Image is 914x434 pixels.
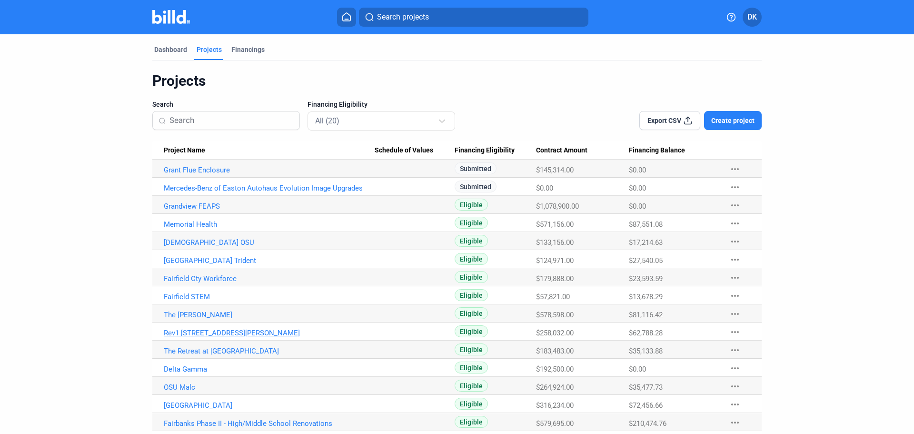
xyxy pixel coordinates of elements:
span: Eligible [455,325,488,337]
span: Financing Eligibility [455,146,515,155]
div: Financing Balance [629,146,720,155]
span: $264,924.00 [536,383,574,392]
span: Create project [711,116,755,125]
div: Projects [197,45,222,54]
input: Search [169,111,294,131]
span: $0.00 [629,166,646,174]
span: Submitted [455,162,497,174]
span: $0.00 [629,184,646,192]
span: $192,500.00 [536,365,574,373]
span: Eligible [455,380,488,392]
a: [GEOGRAPHIC_DATA] [164,401,375,410]
mat-icon: more_horiz [729,200,741,211]
span: $183,483.00 [536,347,574,355]
span: $62,788.28 [629,329,663,337]
span: $17,214.63 [629,238,663,247]
a: Mercedes-Benz of Easton Autohaus Evolution Image Upgrades [164,184,375,192]
span: $13,678.29 [629,293,663,301]
span: $35,477.73 [629,383,663,392]
button: Create project [704,111,762,130]
a: Delta Gamma [164,365,375,373]
span: $133,156.00 [536,238,574,247]
span: Financing Eligibility [308,100,368,109]
span: Eligible [455,307,488,319]
span: $124,971.00 [536,256,574,265]
mat-icon: more_horiz [729,163,741,175]
span: Eligible [455,235,488,247]
span: Schedule of Values [375,146,433,155]
a: Memorial Health [164,220,375,229]
span: $0.00 [629,365,646,373]
span: Project Name [164,146,205,155]
span: Eligible [455,398,488,410]
span: $210,474.76 [629,419,666,428]
button: Export CSV [639,111,700,130]
div: Schedule of Values [375,146,455,155]
span: Eligible [455,199,488,211]
a: The [PERSON_NAME] [164,311,375,319]
a: Grant Flue Enclosure [164,166,375,174]
mat-icon: more_horiz [729,344,741,356]
span: $145,314.00 [536,166,574,174]
img: Billd Company Logo [152,10,190,24]
span: $0.00 [536,184,553,192]
span: $1,078,900.00 [536,202,579,211]
a: [DEMOGRAPHIC_DATA] OSU [164,238,375,247]
span: $579,695.00 [536,419,574,428]
span: Eligible [455,289,488,301]
mat-icon: more_horiz [729,236,741,247]
span: Search projects [377,11,429,23]
mat-icon: more_horiz [729,417,741,428]
mat-icon: more_horiz [729,182,741,193]
span: $316,234.00 [536,401,574,410]
span: $258,032.00 [536,329,574,337]
span: Eligible [455,343,488,355]
div: Contract Amount [536,146,629,155]
span: $179,888.00 [536,274,574,283]
a: Fairfield STEM [164,293,375,301]
span: $81,116.42 [629,311,663,319]
span: $27,540.05 [629,256,663,265]
mat-select-trigger: All (20) [315,116,339,125]
span: Export CSV [647,116,681,125]
a: [GEOGRAPHIC_DATA] Trident [164,256,375,265]
span: Eligible [455,253,488,265]
span: DK [747,11,757,23]
span: Eligible [455,416,488,428]
span: Search [152,100,173,109]
div: Projects [152,72,762,90]
a: Grandview FEAPS [164,202,375,211]
mat-icon: more_horiz [729,272,741,283]
span: Contract Amount [536,146,587,155]
a: The Retreat at [GEOGRAPHIC_DATA] [164,347,375,355]
span: Eligible [455,362,488,373]
div: Dashboard [154,45,187,54]
span: $57,821.00 [536,293,570,301]
span: $87,551.08 [629,220,663,229]
a: Rev1 [STREET_ADDRESS][PERSON_NAME] [164,329,375,337]
span: Financing Balance [629,146,685,155]
mat-icon: more_horiz [729,290,741,302]
span: $35,133.88 [629,347,663,355]
mat-icon: more_horiz [729,326,741,338]
span: Eligible [455,271,488,283]
mat-icon: more_horiz [729,363,741,374]
mat-icon: more_horiz [729,399,741,410]
button: Search projects [359,8,588,27]
mat-icon: more_horiz [729,218,741,229]
div: Project Name [164,146,375,155]
span: Submitted [455,181,497,192]
div: Financing Eligibility [455,146,536,155]
span: $578,598.00 [536,311,574,319]
span: $0.00 [629,202,646,211]
mat-icon: more_horiz [729,381,741,392]
a: Fairfield Cty Workforce [164,274,375,283]
mat-icon: more_horiz [729,254,741,265]
button: DK [743,8,762,27]
span: $571,156.00 [536,220,574,229]
div: Financings [231,45,265,54]
mat-icon: more_horiz [729,308,741,320]
a: OSU Malc [164,383,375,392]
span: $23,593.59 [629,274,663,283]
span: $72,456.66 [629,401,663,410]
